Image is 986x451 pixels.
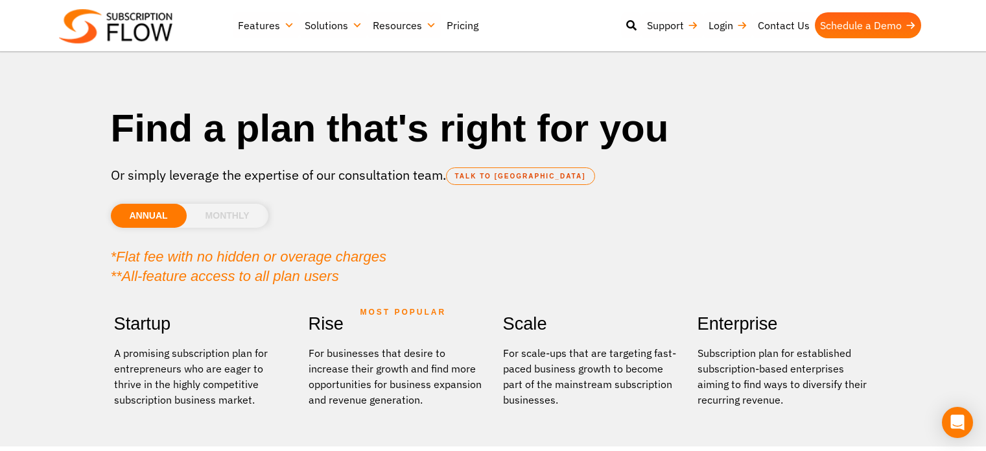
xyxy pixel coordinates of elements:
[111,249,387,265] em: *Flat fee with no hidden or overage charges
[111,268,339,284] em: **All-feature access to all plan users
[446,167,595,185] a: TALK TO [GEOGRAPHIC_DATA]
[503,309,678,339] h2: Scale
[111,165,876,185] p: Or simply leverage the expertise of our consultation team.
[309,309,484,339] h2: Rise
[815,12,921,38] a: Schedule a Demo
[698,345,873,408] p: Subscription plan for established subscription-based enterprises aiming to find ways to diversify...
[233,12,299,38] a: Features
[368,12,441,38] a: Resources
[309,345,484,408] div: For businesses that desire to increase their growth and find more opportunities for business expa...
[299,12,368,38] a: Solutions
[753,12,815,38] a: Contact Us
[360,297,447,327] span: MOST POPULAR
[503,345,678,408] div: For scale-ups that are targeting fast-paced business growth to become part of the mainstream subs...
[114,345,289,408] p: A promising subscription plan for entrepreneurs who are eager to thrive in the highly competitive...
[642,12,703,38] a: Support
[698,309,873,339] h2: Enterprise
[111,204,187,228] li: ANNUAL
[942,407,973,438] div: Open Intercom Messenger
[114,309,289,339] h2: Startup
[59,9,172,43] img: Subscriptionflow
[703,12,753,38] a: Login
[187,204,268,228] li: MONTHLY
[441,12,484,38] a: Pricing
[111,104,876,152] h1: Find a plan that's right for you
